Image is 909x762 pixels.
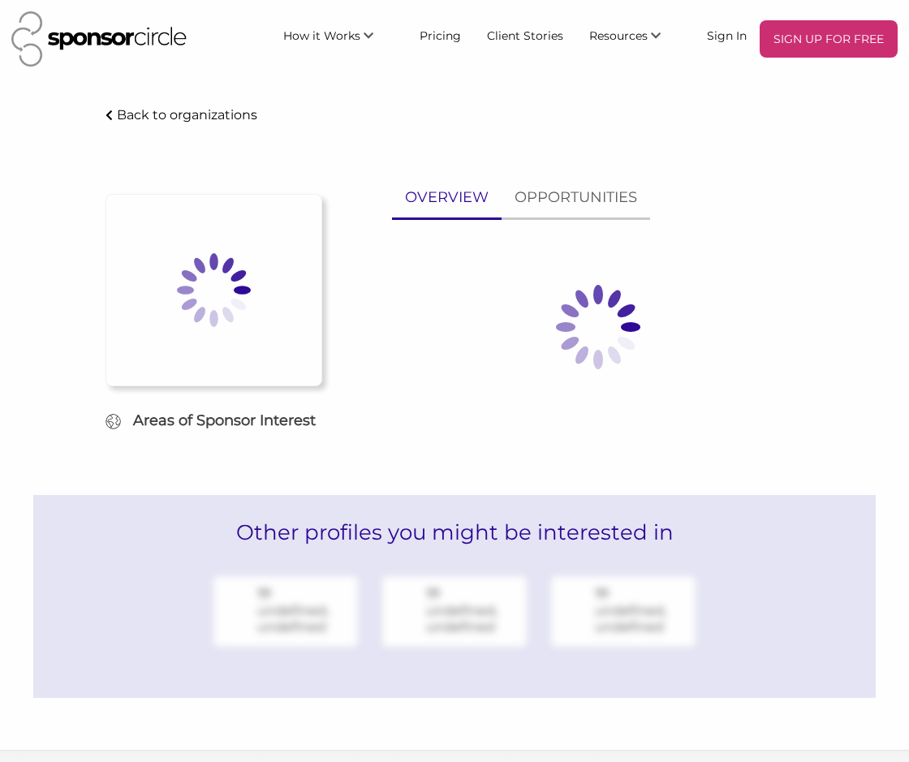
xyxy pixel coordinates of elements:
[474,20,576,50] a: Client Stories
[407,20,474,50] a: Pricing
[589,28,648,43] span: Resources
[766,27,891,51] p: SIGN UP FOR FREE
[517,246,679,408] img: Loading spinner
[405,186,489,209] p: OVERVIEW
[117,107,257,123] p: Back to organizations
[93,411,334,431] h6: Areas of Sponsor Interest
[33,495,876,570] h2: Other profiles you might be interested in
[270,20,407,58] li: How it Works
[106,414,121,429] img: Globe Icon
[11,11,187,67] img: Sponsor Circle Logo
[143,219,285,361] img: Loading spinner
[283,28,360,43] span: How it Works
[515,186,637,209] p: OPPORTUNITIES
[576,20,694,58] li: Resources
[694,20,760,50] a: Sign In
